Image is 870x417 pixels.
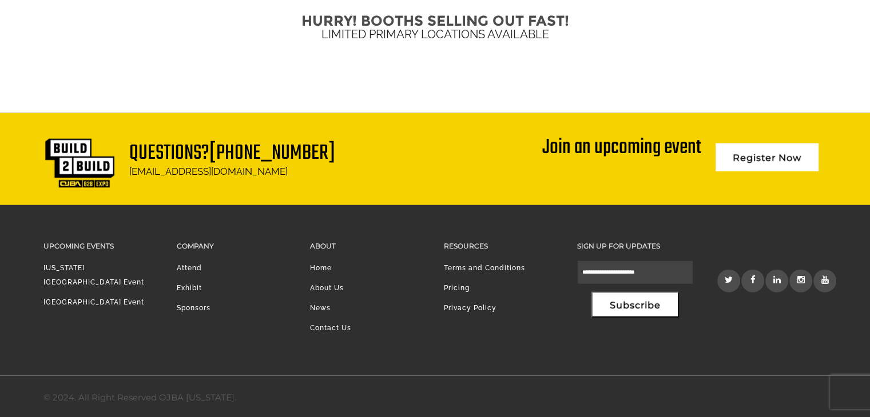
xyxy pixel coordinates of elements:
[43,25,827,45] p: LIMITED PRIMARY LOCATIONS AVAILABLE
[310,304,331,312] a: News
[43,264,144,286] a: [US_STATE][GEOGRAPHIC_DATA] Event
[168,328,208,343] em: Submit
[177,239,293,252] h3: Company
[443,304,496,312] a: Privacy Policy
[310,239,426,252] h3: About
[310,264,332,272] a: Home
[542,138,701,158] div: Join an upcoming event
[15,106,209,131] input: Enter your last name
[43,298,144,306] a: [GEOGRAPHIC_DATA] Event
[443,264,525,272] a: Terms and Conditions
[209,137,335,170] a: [PHONE_NUMBER]
[177,284,202,292] a: Exhibit
[188,6,215,33] div: Minimize live chat window
[129,143,335,163] h1: Questions?
[177,264,202,272] a: Attend
[443,284,469,292] a: Pricing
[43,390,236,405] div: © 2024. All Right Reserved OJBA [US_STATE].
[15,173,209,318] textarea: Type your message and click 'Submit'
[43,17,827,25] h2: HURRY! BOOTHS SELLING OUT FAST!
[43,239,160,252] h3: Upcoming Events
[15,139,209,165] input: Enter your email address
[310,324,351,332] a: Contact Us
[443,239,559,252] h3: Resources
[59,64,192,79] div: Leave a message
[177,304,210,312] a: Sponsors
[129,166,288,177] a: [EMAIL_ADDRESS][DOMAIN_NAME]
[716,143,819,171] a: Register Now
[591,292,679,318] button: Subscribe
[310,284,344,292] a: About Us
[577,239,693,252] h3: Sign up for updates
